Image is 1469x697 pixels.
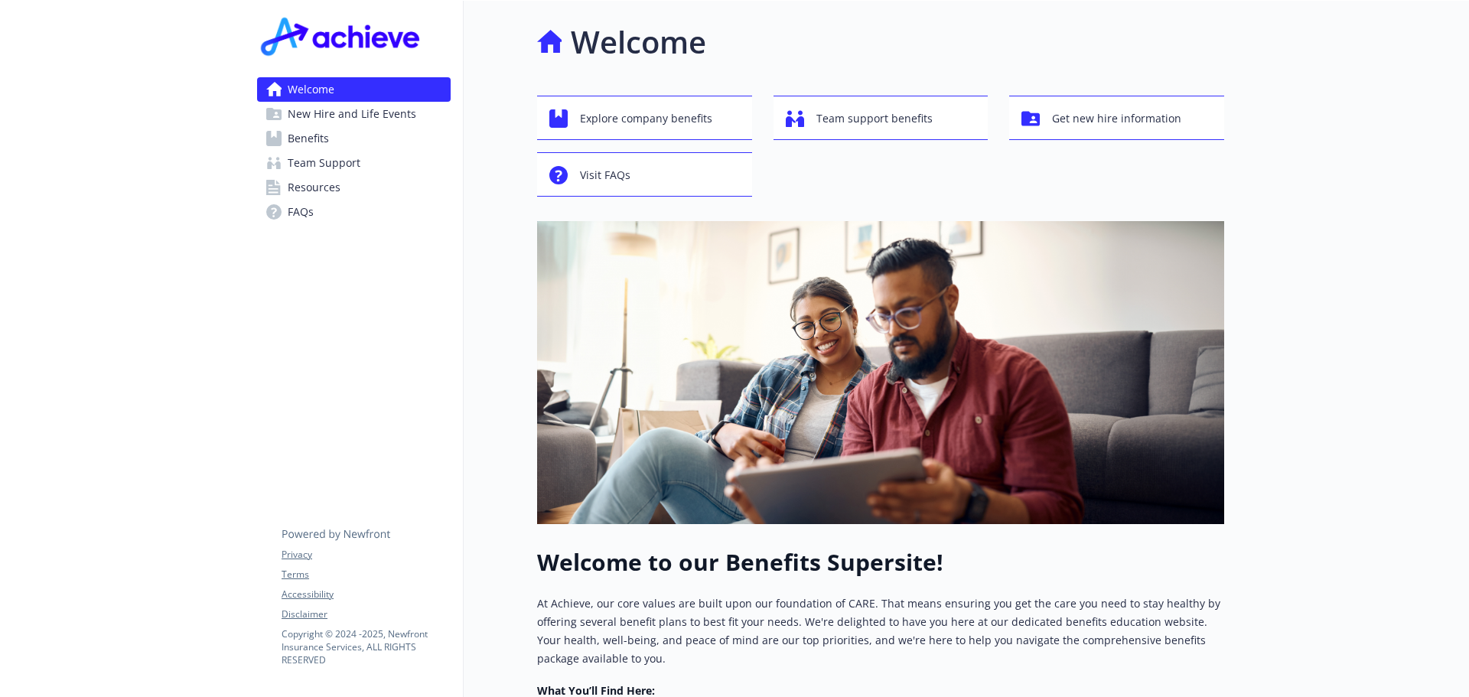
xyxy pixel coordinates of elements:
a: Welcome [257,77,451,102]
p: At Achieve, our core values are built upon our foundation of CARE. That means ensuring you get th... [537,594,1224,668]
span: Team support benefits [816,104,933,133]
span: Resources [288,175,340,200]
p: Copyright © 2024 - 2025 , Newfront Insurance Services, ALL RIGHTS RESERVED [282,627,450,666]
button: Team support benefits [774,96,989,140]
a: FAQs [257,200,451,224]
span: New Hire and Life Events [288,102,416,126]
h1: Welcome [571,19,706,65]
button: Explore company benefits [537,96,752,140]
span: FAQs [288,200,314,224]
span: Get new hire information [1052,104,1181,133]
a: New Hire and Life Events [257,102,451,126]
a: Resources [257,175,451,200]
a: Team Support [257,151,451,175]
a: Terms [282,568,450,581]
img: overview page banner [537,221,1224,524]
span: Benefits [288,126,329,151]
span: Explore company benefits [580,104,712,133]
a: Disclaimer [282,607,450,621]
a: Privacy [282,548,450,562]
a: Accessibility [282,588,450,601]
button: Visit FAQs [537,152,752,197]
h1: Welcome to our Benefits Supersite! [537,549,1224,576]
span: Team Support [288,151,360,175]
span: Visit FAQs [580,161,630,190]
button: Get new hire information [1009,96,1224,140]
a: Benefits [257,126,451,151]
span: Welcome [288,77,334,102]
